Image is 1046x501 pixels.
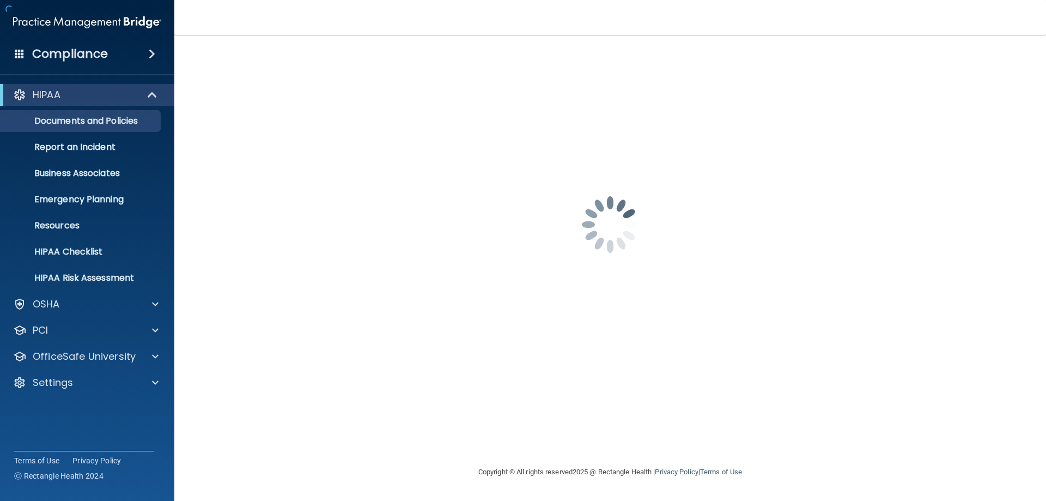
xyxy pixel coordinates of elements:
[14,470,104,481] span: Ⓒ Rectangle Health 2024
[7,220,156,231] p: Resources
[700,468,742,476] a: Terms of Use
[72,455,121,466] a: Privacy Policy
[33,88,60,101] p: HIPAA
[33,376,73,389] p: Settings
[14,455,59,466] a: Terms of Use
[13,350,159,363] a: OfficeSafe University
[7,273,156,283] p: HIPAA Risk Assessment
[33,298,60,311] p: OSHA
[7,246,156,257] p: HIPAA Checklist
[7,142,156,153] p: Report an Incident
[411,455,809,490] div: Copyright © All rights reserved 2025 @ Rectangle Health | |
[13,298,159,311] a: OSHA
[13,11,161,33] img: PMB logo
[13,88,158,101] a: HIPAA
[655,468,698,476] a: Privacy Policy
[858,424,1033,467] iframe: Drift Widget Chat Controller
[13,324,159,337] a: PCI
[33,350,136,363] p: OfficeSafe University
[32,46,108,62] h4: Compliance
[13,376,159,389] a: Settings
[7,168,156,179] p: Business Associates
[7,194,156,205] p: Emergency Planning
[7,116,156,126] p: Documents and Policies
[33,324,48,337] p: PCI
[556,170,665,279] img: spinner.e123f6fc.gif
